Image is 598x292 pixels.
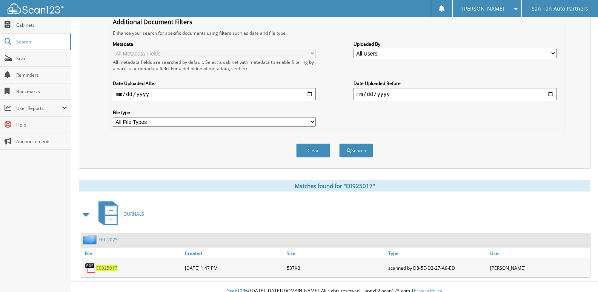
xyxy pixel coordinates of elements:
a: E0925017 [96,265,117,271]
span: Cabinets [16,22,67,28]
a: JOURNALS [94,199,144,229]
a: User [488,248,590,258]
input: end [354,88,556,100]
legend: Additional Document Filters [109,18,196,26]
label: File type [113,109,316,116]
label: Date Uploaded After [113,80,316,87]
button: Clear [296,144,330,158]
span: San Tan Auto Partners [532,6,588,11]
a: EFT 2025 [98,236,118,243]
span: Reminders [16,72,67,78]
span: Scan [16,55,67,62]
a: File [81,248,183,258]
img: folder2.png [83,235,98,244]
span: Announcements [16,138,67,145]
span: Bookmarks [16,88,67,95]
label: Date Uploaded Before [354,80,556,87]
div: 537KB [285,260,387,275]
label: Metadata [113,41,316,47]
iframe: Chat Widget [560,256,598,292]
div: All metadata fields are searched by default. Select a cabinet with metadata to enable filtering b... [113,59,316,72]
span: JOURNALS [122,211,144,217]
img: PDF.png [85,262,96,273]
span: Search [16,39,66,45]
div: [PERSON_NAME] [488,260,590,275]
a: Size [285,248,387,258]
a: Created [183,248,285,258]
span: User Reports [16,105,62,111]
button: Search [339,144,373,158]
div: Enhance your search for specific documents using filters such as date and file type. [109,30,560,36]
a: Type [386,248,488,258]
span: [PERSON_NAME] [462,6,504,11]
div: scanned by D8-5E-D3-27-A9-ED [386,260,488,275]
img: scan123-logo-white.svg [8,3,64,14]
input: start [113,88,316,100]
a: here [239,65,249,72]
span: Help [16,122,67,128]
div: [DATE] 1:47 PM [183,260,285,275]
div: Matches found for "E0925017" [79,180,590,192]
label: Uploaded By [354,41,556,47]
